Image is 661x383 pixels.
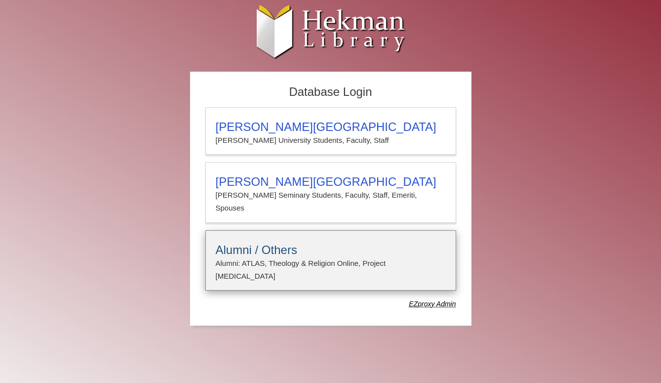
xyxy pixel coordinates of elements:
[200,82,461,102] h2: Database Login
[409,300,456,308] dfn: Use Alumni login
[205,162,456,223] a: [PERSON_NAME][GEOGRAPHIC_DATA][PERSON_NAME] Seminary Students, Faculty, Staff, Emeriti, Spouses
[216,257,446,283] p: Alumni: ATLAS, Theology & Religion Online, Project [MEDICAL_DATA]
[216,189,446,215] p: [PERSON_NAME] Seminary Students, Faculty, Staff, Emeriti, Spouses
[216,120,446,134] h3: [PERSON_NAME][GEOGRAPHIC_DATA]
[216,134,446,147] p: [PERSON_NAME] University Students, Faculty, Staff
[216,243,446,283] summary: Alumni / OthersAlumni: ATLAS, Theology & Religion Online, Project [MEDICAL_DATA]
[216,243,446,257] h3: Alumni / Others
[216,175,446,189] h3: [PERSON_NAME][GEOGRAPHIC_DATA]
[205,107,456,155] a: [PERSON_NAME][GEOGRAPHIC_DATA][PERSON_NAME] University Students, Faculty, Staff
